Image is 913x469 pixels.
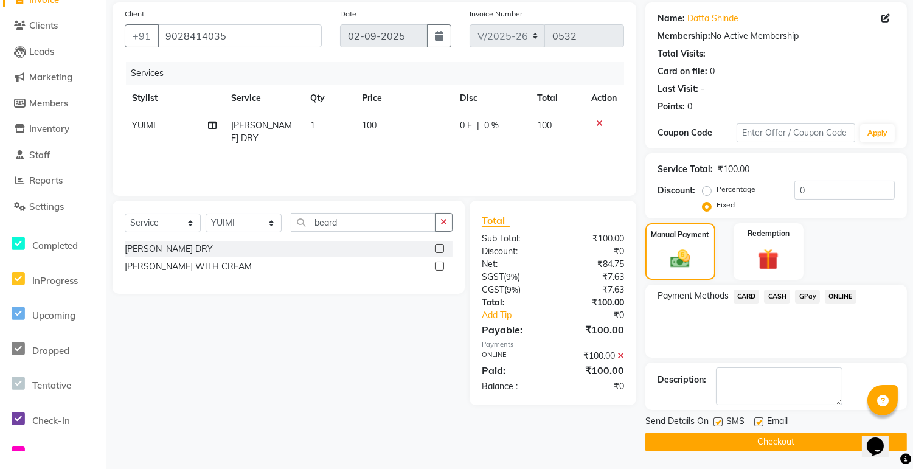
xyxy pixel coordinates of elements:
span: Clients [29,19,58,31]
div: Membership: [658,30,710,43]
a: Leads [3,45,103,59]
span: Send Details On [645,415,709,430]
th: Service [224,85,303,112]
span: 9% [507,285,518,294]
span: Upcoming [32,310,75,321]
span: | [477,119,479,132]
span: 9% [506,272,518,282]
span: Email [767,415,788,430]
input: Search or Scan [291,213,436,232]
label: Manual Payment [651,229,709,240]
input: Search by Name/Mobile/Email/Code [158,24,322,47]
span: 1 [310,120,315,131]
a: Add Tip [473,309,566,322]
th: Total [530,85,584,112]
label: Fixed [717,200,735,210]
div: [PERSON_NAME] WITH CREAM [125,260,252,273]
div: Name: [658,12,685,25]
span: 100 [362,120,377,131]
span: Settings [29,201,64,212]
a: Marketing [3,71,103,85]
div: Payments [482,339,624,350]
div: Total: [473,296,553,309]
span: 0 F [460,119,472,132]
button: Checkout [645,433,907,451]
span: SMS [726,415,745,430]
div: ₹100.00 [718,163,749,176]
span: YUIMI [132,120,156,131]
div: Card on file: [658,65,707,78]
div: Service Total: [658,163,713,176]
div: Services [126,62,633,85]
div: ₹100.00 [553,232,633,245]
div: Discount: [658,184,695,197]
span: Reports [29,175,63,186]
div: ₹7.63 [553,271,633,283]
span: CARD [734,290,760,304]
label: Redemption [748,228,790,239]
div: ₹100.00 [553,363,633,378]
a: Settings [3,200,103,214]
th: Stylist [125,85,224,112]
div: - [701,83,704,96]
div: No Active Membership [658,30,895,43]
div: [PERSON_NAME] DRY [125,243,213,255]
span: 0 % [484,119,499,132]
button: +91 [125,24,159,47]
span: Payment Methods [658,290,729,302]
div: 0 [710,65,715,78]
label: Invoice Number [470,9,522,19]
div: Balance : [473,380,553,393]
span: Staff [29,149,50,161]
div: 0 [687,100,692,113]
div: ONLINE [473,350,553,363]
th: Disc [453,85,530,112]
span: Tentative [32,380,71,391]
span: ONLINE [825,290,856,304]
label: Client [125,9,144,19]
label: Percentage [717,184,755,195]
th: Price [355,85,453,112]
span: Inventory [29,123,69,134]
div: ₹100.00 [553,322,633,337]
span: Completed [32,240,78,251]
span: InProgress [32,275,78,287]
div: ₹100.00 [553,296,633,309]
span: GPay [795,290,820,304]
div: Coupon Code [658,127,737,139]
th: Qty [303,85,355,112]
div: Points: [658,100,685,113]
span: Confirm [32,450,66,461]
img: _cash.svg [664,248,696,271]
span: 100 [537,120,552,131]
div: ₹0 [553,245,633,258]
img: _gift.svg [751,246,785,273]
div: Description: [658,373,706,386]
a: Datta Shinde [687,12,738,25]
span: CASH [764,290,790,304]
span: CGST [482,284,504,295]
div: ₹100.00 [553,350,633,363]
div: ₹0 [566,309,633,322]
div: Sub Total: [473,232,553,245]
a: Staff [3,148,103,162]
button: Apply [860,124,895,142]
div: ( ) [473,271,553,283]
a: Reports [3,174,103,188]
input: Enter Offer / Coupon Code [737,123,855,142]
iframe: chat widget [862,420,901,457]
div: Discount: [473,245,553,258]
span: Marketing [29,71,72,83]
span: Check-In [32,415,70,426]
div: Paid: [473,363,553,378]
div: ( ) [473,283,553,296]
a: Clients [3,19,103,33]
div: ₹7.63 [553,283,633,296]
a: Inventory [3,122,103,136]
label: Date [340,9,356,19]
span: Members [29,97,68,109]
span: Leads [29,46,54,57]
span: [PERSON_NAME] DRY [232,120,293,144]
div: ₹0 [553,380,633,393]
th: Action [584,85,624,112]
